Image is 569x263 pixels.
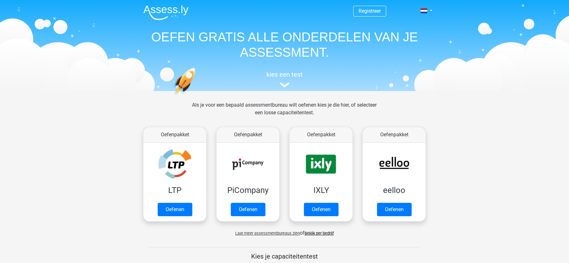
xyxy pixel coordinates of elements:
[173,68,220,125] img: oefenen
[377,203,412,216] a: Oefenen
[304,203,339,216] a: Oefenen
[138,29,431,60] h1: OEFEN GRATIS ALLE ONDERDELEN VAN JE ASSESSMENT.
[143,5,189,20] img: Assessly
[138,71,431,78] h5: kies een test
[280,82,289,87] img: assessment
[158,203,192,216] a: Oefenen
[235,231,300,236] span: Laat meer assessmentbureaus zien
[359,8,381,14] a: Registreer
[149,252,420,260] h5: Kies je capaciteitentest
[231,203,265,216] a: Oefenen
[138,224,431,237] div: of
[138,71,431,88] a: kies een test
[305,231,334,236] a: Bekijk per bedrijf
[187,101,382,124] div: Als je voor een bepaald assessmentbureau wilt oefenen kies je die hier, of selecteer een losse ca...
